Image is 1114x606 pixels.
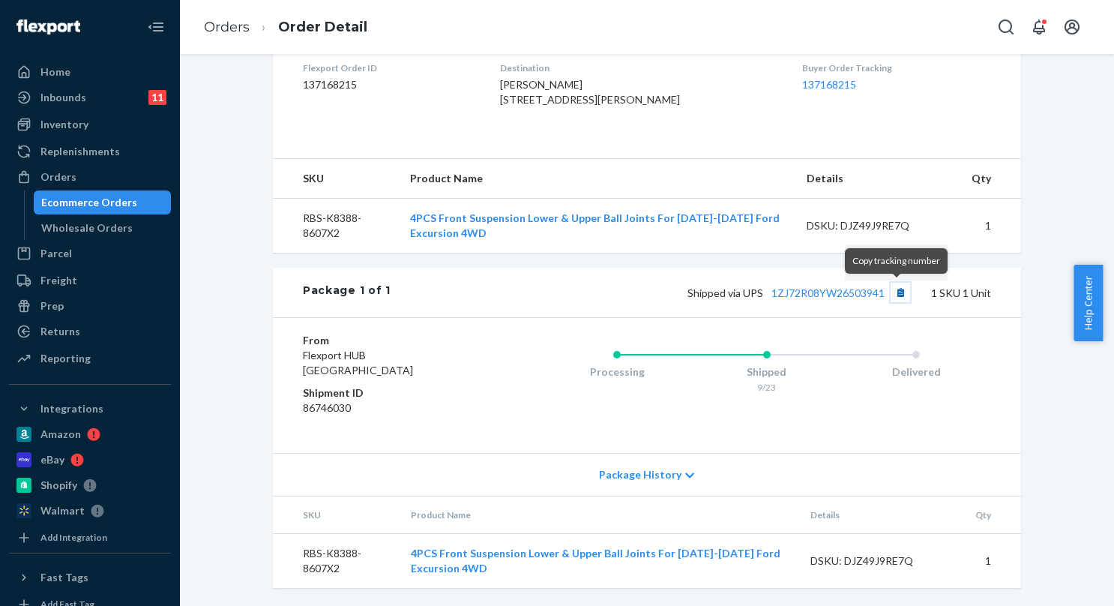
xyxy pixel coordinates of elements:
[40,117,88,132] div: Inventory
[9,473,171,497] a: Shopify
[40,144,120,159] div: Replenishments
[810,553,951,568] div: DSKU: DJZ49J9RE7Q
[1024,12,1054,42] button: Open notifications
[542,364,692,379] div: Processing
[278,19,367,35] a: Order Detail
[692,364,842,379] div: Shipped
[802,61,991,74] dt: Buyer Order Tracking
[303,400,482,415] dd: 86746030
[398,159,795,199] th: Product Name
[303,77,476,92] dd: 137168215
[9,139,171,163] a: Replenishments
[9,165,171,189] a: Orders
[40,351,91,366] div: Reporting
[9,529,171,547] a: Add Integration
[40,401,103,416] div: Integrations
[9,294,171,318] a: Prep
[687,286,910,299] span: Shipped via UPS
[16,19,80,34] img: Flexport logo
[273,199,398,253] td: RBS-K8388-8607X2
[9,499,171,523] a: Walmart
[303,385,482,400] dt: Shipment ID
[841,364,991,379] div: Delivered
[40,64,70,79] div: Home
[303,333,482,348] dt: From
[9,241,171,265] a: Parcel
[1074,265,1103,341] button: Help Center
[411,547,780,574] a: 4PCS Front Suspension Lower & Upper Ball Joints For [DATE]-[DATE] Ford Excursion 4WD
[204,19,250,35] a: Orders
[771,286,885,299] a: 1ZJ72R08YW26503941
[960,159,1021,199] th: Qty
[9,268,171,292] a: Freight
[273,534,399,589] td: RBS-K8388-8607X2
[9,397,171,421] button: Integrations
[41,220,133,235] div: Wholesale Orders
[192,5,379,49] ol: breadcrumbs
[891,283,910,302] button: Copy tracking number
[40,90,86,105] div: Inbounds
[807,218,948,233] div: DSKU: DJZ49J9RE7Q
[40,246,72,261] div: Parcel
[40,298,64,313] div: Prep
[692,381,842,394] div: 9/23
[34,190,172,214] a: Ecommerce Orders
[802,78,856,91] a: 137168215
[273,159,398,199] th: SKU
[9,319,171,343] a: Returns
[852,255,940,266] span: Copy tracking number
[798,496,963,534] th: Details
[9,60,171,84] a: Home
[40,427,81,442] div: Amazon
[9,448,171,472] a: eBay
[40,324,80,339] div: Returns
[9,85,171,109] a: Inbounds11
[148,90,166,105] div: 11
[963,496,1021,534] th: Qty
[9,422,171,446] a: Amazon
[9,112,171,136] a: Inventory
[9,565,171,589] button: Fast Tags
[40,570,88,585] div: Fast Tags
[500,61,779,74] dt: Destination
[991,12,1021,42] button: Open Search Box
[599,467,681,482] span: Package History
[40,503,85,518] div: Walmart
[40,478,77,493] div: Shopify
[500,78,680,106] span: [PERSON_NAME] [STREET_ADDRESS][PERSON_NAME]
[303,61,476,74] dt: Flexport Order ID
[9,346,171,370] a: Reporting
[34,216,172,240] a: Wholesale Orders
[303,283,391,302] div: Package 1 of 1
[273,496,399,534] th: SKU
[40,273,77,288] div: Freight
[960,199,1021,253] td: 1
[1057,12,1087,42] button: Open account menu
[40,531,107,544] div: Add Integration
[303,349,413,376] span: Flexport HUB [GEOGRAPHIC_DATA]
[391,283,991,302] div: 1 SKU 1 Unit
[41,195,137,210] div: Ecommerce Orders
[399,496,798,534] th: Product Name
[40,169,76,184] div: Orders
[410,211,780,239] a: 4PCS Front Suspension Lower & Upper Ball Joints For [DATE]-[DATE] Ford Excursion 4WD
[40,452,64,467] div: eBay
[141,12,171,42] button: Close Navigation
[795,159,960,199] th: Details
[963,534,1021,589] td: 1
